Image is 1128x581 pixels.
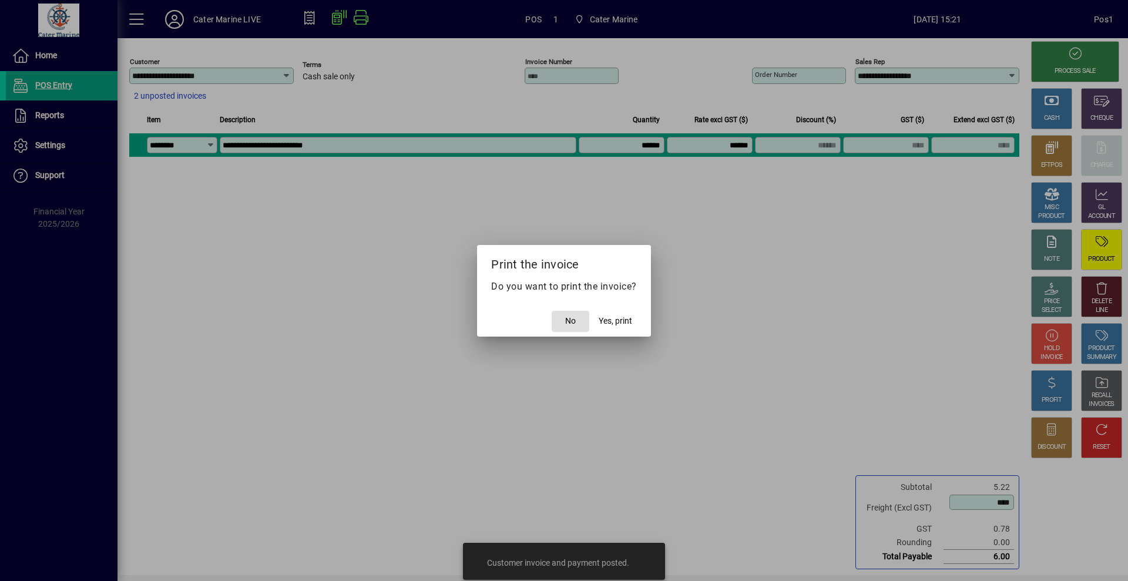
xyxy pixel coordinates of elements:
span: No [565,315,576,327]
span: Yes, print [599,315,632,327]
h2: Print the invoice [477,245,651,279]
button: No [552,311,589,332]
button: Yes, print [594,311,637,332]
p: Do you want to print the invoice? [491,280,637,294]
